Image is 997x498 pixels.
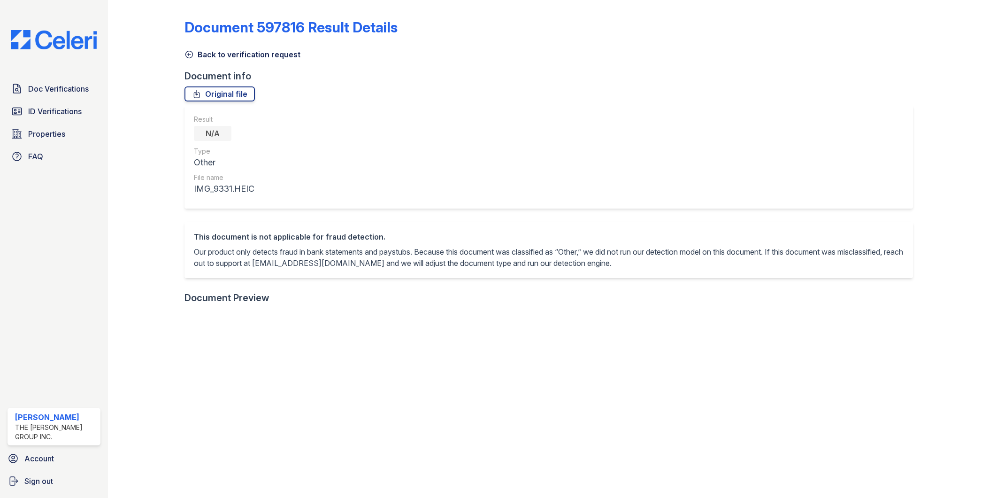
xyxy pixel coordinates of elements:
[194,115,254,124] div: Result
[184,70,921,83] div: Document info
[194,246,904,269] p: Our product only detects fraud in bank statements and paystubs. Because this document was classif...
[8,124,100,143] a: Properties
[24,475,53,487] span: Sign out
[194,156,254,169] div: Other
[4,30,104,49] img: CE_Logo_Blue-a8612792a0a2168367f1c8372b55b34899dd931a85d93a1a3d3e32e68fde9ad4.png
[28,83,89,94] span: Doc Verifications
[184,19,398,36] a: Document 597816 Result Details
[8,79,100,98] a: Doc Verifications
[194,147,254,156] div: Type
[8,102,100,121] a: ID Verifications
[28,106,82,117] span: ID Verifications
[8,147,100,166] a: FAQ
[15,423,97,442] div: The [PERSON_NAME] Group Inc.
[194,231,904,242] div: This document is not applicable for fraud detection.
[184,86,255,101] a: Original file
[194,182,254,195] div: IMG_9331.HEIC
[24,453,54,464] span: Account
[28,128,65,140] span: Properties
[184,49,300,60] a: Back to verification request
[4,449,104,468] a: Account
[15,412,97,423] div: [PERSON_NAME]
[194,126,231,141] div: N/A
[194,173,254,182] div: File name
[28,151,43,162] span: FAQ
[4,472,104,490] a: Sign out
[184,291,269,304] div: Document Preview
